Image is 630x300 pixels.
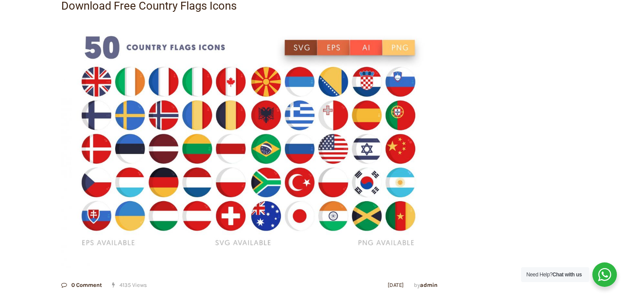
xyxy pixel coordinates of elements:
[61,282,147,288] div: 4135 Views
[61,282,102,288] a: 0 Comment
[388,282,404,288] a: [DATE]
[420,282,437,288] a: admin
[553,272,582,278] strong: Chat with us
[526,272,582,278] span: Need Help?
[61,17,437,268] img: Download Country Flags Icons
[414,282,437,288] span: by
